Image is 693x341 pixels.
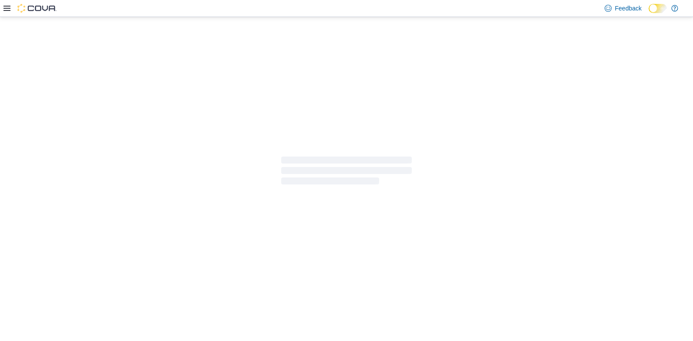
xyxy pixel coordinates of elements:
img: Cova [17,4,57,13]
span: Feedback [615,4,642,13]
input: Dark Mode [649,4,667,13]
span: Loading [281,158,412,186]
